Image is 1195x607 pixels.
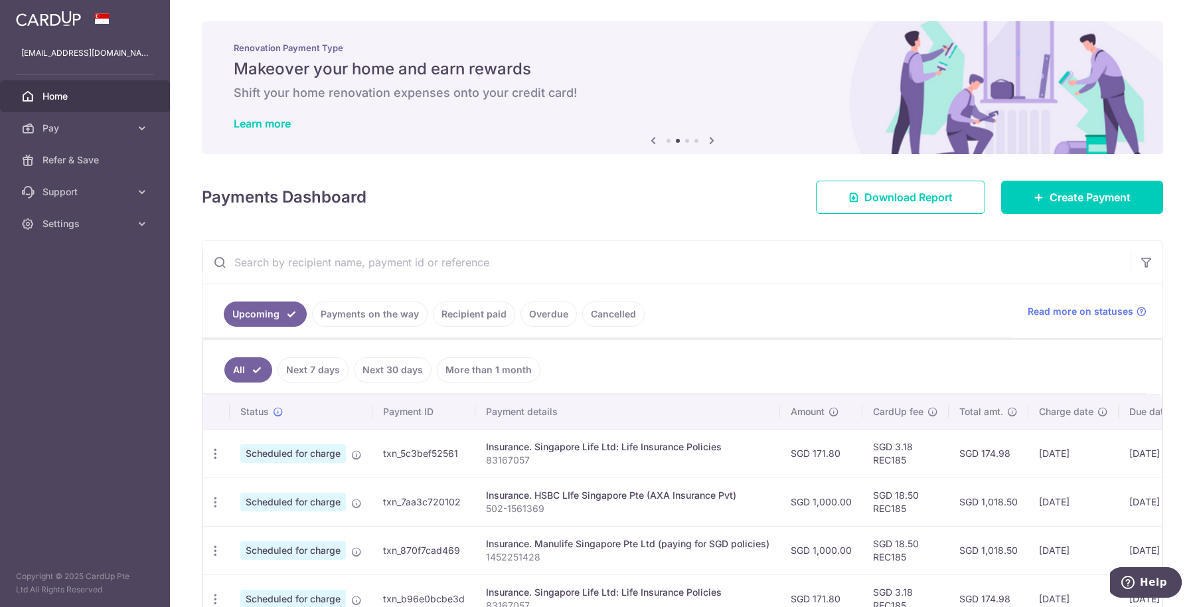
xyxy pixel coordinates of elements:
div: Insurance. Manulife Singapore Pte Ltd (paying for SGD policies) [486,537,769,551]
td: SGD 1,000.00 [780,526,862,574]
iframe: Opens a widget where you can find more information [1110,567,1182,600]
div: Insurance. HSBC LIfe Singapore Pte (AXA Insurance Pvt) [486,489,769,502]
span: Support [42,185,130,199]
p: 1452251428 [486,551,769,564]
span: Due date [1129,405,1169,418]
a: Overdue [520,302,577,327]
span: Amount [791,405,825,418]
td: SGD 174.98 [949,429,1028,477]
img: CardUp [16,11,81,27]
a: Download Report [816,181,985,214]
a: Create Payment [1001,181,1163,214]
th: Payment ID [372,394,475,429]
span: Charge date [1039,405,1093,418]
span: Total amt. [959,405,1003,418]
p: [EMAIL_ADDRESS][DOMAIN_NAME] [21,46,149,60]
td: [DATE] [1119,477,1194,526]
td: [DATE] [1028,477,1119,526]
td: txn_7aa3c720102 [372,477,475,526]
span: Help [30,9,57,21]
h6: Shift your home renovation expenses onto your credit card! [234,85,1131,101]
p: 502-1561369 [486,502,769,515]
div: Insurance. Singapore Life Ltd: Life Insurance Policies [486,586,769,599]
div: Insurance. Singapore Life Ltd: Life Insurance Policies [486,440,769,454]
td: [DATE] [1028,526,1119,574]
td: [DATE] [1028,429,1119,477]
span: Settings [42,217,130,230]
span: Download Report [864,189,953,205]
span: Scheduled for charge [240,493,346,511]
a: Recipient paid [433,302,515,327]
td: SGD 18.50 REC185 [862,526,949,574]
a: Next 30 days [354,357,432,383]
a: Payments on the way [312,302,428,327]
td: SGD 1,018.50 [949,526,1028,574]
a: Read more on statuses [1028,305,1147,318]
td: SGD 171.80 [780,429,862,477]
span: Pay [42,122,130,135]
td: SGD 1,000.00 [780,477,862,526]
td: [DATE] [1119,526,1194,574]
span: Scheduled for charge [240,541,346,560]
h4: Payments Dashboard [202,185,366,209]
span: Refer & Save [42,153,130,167]
span: Read more on statuses [1028,305,1133,318]
a: Learn more [234,117,291,130]
p: 83167057 [486,454,769,467]
a: Cancelled [582,302,645,327]
td: SGD 18.50 REC185 [862,477,949,526]
td: txn_5c3bef52561 [372,429,475,477]
span: Create Payment [1050,189,1131,205]
td: [DATE] [1119,429,1194,477]
h5: Makeover your home and earn rewards [234,58,1131,80]
input: Search by recipient name, payment id or reference [202,241,1131,284]
a: All [224,357,272,383]
span: CardUp fee [873,405,923,418]
span: Scheduled for charge [240,444,346,463]
td: SGD 1,018.50 [949,477,1028,526]
td: txn_870f7cad469 [372,526,475,574]
span: Status [240,405,269,418]
th: Payment details [475,394,780,429]
a: Next 7 days [278,357,349,383]
p: Renovation Payment Type [234,43,1131,53]
td: SGD 3.18 REC185 [862,429,949,477]
img: Renovation banner [202,21,1163,154]
a: More than 1 month [437,357,540,383]
span: Home [42,90,130,103]
a: Upcoming [224,302,307,327]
